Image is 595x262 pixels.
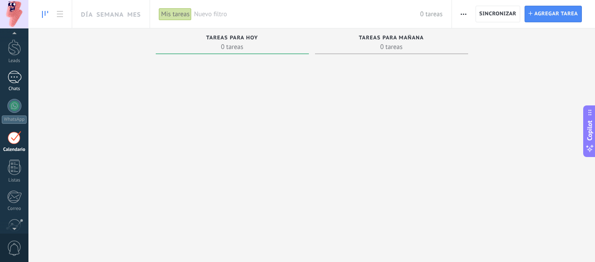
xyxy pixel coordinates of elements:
[319,42,464,51] span: 0 tareas
[319,35,464,42] div: Tareas para mañana
[479,11,517,17] span: Sincronizar
[585,120,594,140] span: Copilot
[457,6,470,22] button: Más
[2,115,27,124] div: WhatsApp
[159,8,192,21] div: Mis tareas
[38,6,52,23] a: To-do line
[2,86,27,92] div: Chats
[2,206,27,212] div: Correo
[194,10,420,18] span: Nuevo filtro
[359,35,424,41] span: Tareas para mañana
[534,6,578,22] span: Agregar tarea
[2,147,27,153] div: Calendario
[2,178,27,183] div: Listas
[160,42,304,51] span: 0 tareas
[476,6,521,22] button: Sincronizar
[52,6,67,23] a: To-do list
[2,58,27,64] div: Leads
[525,6,582,22] button: Agregar tarea
[160,35,304,42] div: Tareas para hoy
[420,10,442,18] span: 0 tareas
[206,35,258,41] span: Tareas para hoy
